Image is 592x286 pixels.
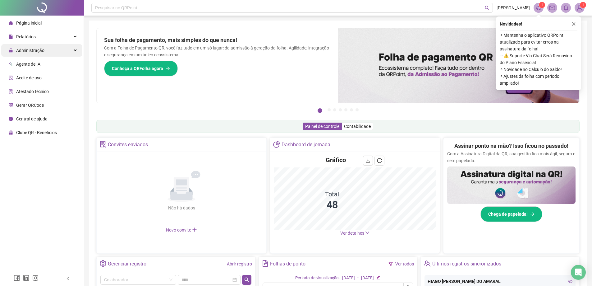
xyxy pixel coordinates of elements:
[104,45,331,58] p: Com a Folha de Pagamento QR, você faz tudo em um só lugar: da admissão à geração da folha. Agilid...
[339,108,342,111] button: 4
[333,108,336,111] button: 3
[16,21,42,26] span: Página inicial
[500,73,577,87] span: ⚬ Ajustes da folha com período ampliado!
[9,130,13,135] span: gift
[571,265,586,280] div: Open Intercom Messenger
[424,260,430,267] span: team
[108,259,146,269] div: Gerenciar registro
[454,142,568,150] h2: Assinar ponto na mão? Isso ficou no passado!
[500,52,577,66] span: ⚬ ⚠️ Suporte Via Chat Será Removido do Plano Essencial
[580,2,586,8] sup: Atualize o seu contato no menu Meus Dados
[273,141,280,148] span: pie-chart
[16,34,36,39] span: Relatórios
[541,3,543,7] span: 1
[16,48,44,53] span: Administração
[192,227,197,232] span: plus
[166,66,170,71] span: arrow-right
[340,231,364,236] span: Ver detalhes
[166,227,197,232] span: Novo convite
[318,108,322,113] button: 1
[9,48,13,53] span: lock
[549,5,555,11] span: mail
[9,76,13,80] span: audit
[395,261,414,266] a: Ver todos
[432,259,501,269] div: Últimos registros sincronizados
[262,260,268,267] span: file-text
[16,116,48,121] span: Central de ajuda
[571,22,576,26] span: close
[340,231,369,236] a: Ver detalhes down
[480,206,542,222] button: Chega de papelada!
[227,261,252,266] a: Abrir registro
[104,61,178,76] button: Conheça a QRFolha agora
[361,275,374,281] div: [DATE]
[16,130,57,135] span: Clube QR - Beneficios
[342,275,355,281] div: [DATE]
[16,62,40,67] span: Agente de IA
[377,158,382,163] span: reload
[447,166,576,204] img: banner%2F02c71560-61a6-44d4-94b9-c8ab97240462.png
[16,75,42,80] span: Aceite de uso
[344,108,347,111] button: 5
[32,275,39,281] span: instagram
[388,262,393,266] span: filter
[500,66,577,73] span: ⚬ Novidade no Cálculo do Saldo!
[328,108,331,111] button: 2
[305,124,339,129] span: Painel de controle
[66,276,70,281] span: left
[350,108,353,111] button: 6
[563,5,569,11] span: bell
[9,89,13,94] span: solution
[365,231,369,235] span: down
[9,103,13,107] span: qrcode
[582,3,584,7] span: 1
[500,21,522,27] span: Novidades !
[9,35,13,39] span: file
[295,275,340,281] div: Período de visualização:
[16,103,44,108] span: Gerar QRCode
[9,21,13,25] span: home
[344,124,371,129] span: Contabilidade
[23,275,29,281] span: linkedin
[100,260,106,267] span: setting
[100,141,106,148] span: solution
[488,211,528,218] span: Chega de papelada!
[244,277,249,282] span: search
[575,3,584,12] img: 76237
[536,5,541,11] span: notification
[365,158,370,163] span: download
[153,204,210,211] div: Não há dados
[539,2,545,8] sup: 1
[9,117,13,121] span: info-circle
[104,36,331,45] h2: Sua folha de pagamento, mais simples do que nunca!
[282,139,330,150] div: Dashboard de jornada
[530,212,535,216] span: arrow-right
[447,150,576,164] p: Com a Assinatura Digital da QR, sua gestão fica mais ágil, segura e sem papelada.
[357,275,359,281] div: -
[500,32,577,52] span: ⚬ Mantenha o aplicativo QRPoint atualizado para evitar erros na assinatura da folha!
[112,65,163,72] span: Conheça a QRFolha agora
[338,28,580,103] img: banner%2F8d14a306-6205-4263-8e5b-06e9a85ad873.png
[108,139,148,150] div: Convites enviados
[270,259,305,269] div: Folhas de ponto
[485,6,489,10] span: search
[356,108,359,111] button: 7
[497,4,530,11] span: [PERSON_NAME]
[16,89,49,94] span: Atestado técnico
[376,275,380,279] span: edit
[428,278,572,285] div: HIAGO [PERSON_NAME] DO AMARAL
[14,275,20,281] span: facebook
[326,156,346,164] h4: Gráfico
[568,279,572,284] span: eye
